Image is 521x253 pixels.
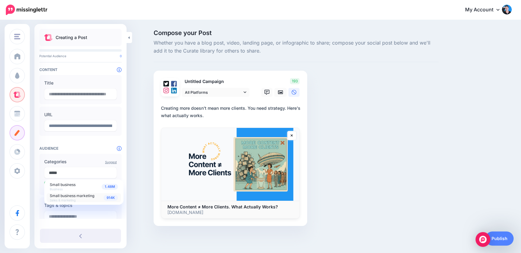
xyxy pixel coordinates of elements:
[485,231,514,246] a: Publish
[47,193,121,202] a: 914K Small business marketing Sales & marketing
[50,193,94,198] span: Small business marketing
[476,232,490,247] div: Open Intercom Messenger
[154,39,439,55] span: Whether you have a blog post, video, landing page, or infographic to share; compose your social p...
[6,5,47,15] img: Missinglettr
[44,34,53,41] img: curate.png
[50,187,63,191] span: Business
[154,30,439,36] span: Compose your Post
[39,67,122,72] h4: Content
[44,202,117,209] label: Tags & topics
[105,160,117,164] a: Suggest
[167,210,293,215] p: [DOMAIN_NAME]
[182,78,250,85] p: Untitled Campaign
[290,78,300,84] span: 193
[14,34,20,39] img: menu.png
[56,34,87,41] p: Creating a Post
[167,204,278,209] b: More Content ≠ More Clients. What Actually Works?
[44,79,117,87] label: Title
[104,195,118,201] span: 914K
[459,2,512,18] a: My Account
[44,111,117,118] label: URL
[47,182,121,191] a: 1.48M Small business Business
[39,54,122,58] p: Potential Audience
[50,182,76,187] span: Small business
[161,105,302,119] div: Creating more doesn't mean more clients. You need strategy. Here's what actually works.
[120,54,122,58] span: 0
[102,184,118,190] span: 1.48M
[44,158,117,165] label: Categories
[39,146,122,151] h4: Audience
[50,198,76,202] span: Sales & marketing
[182,88,249,97] a: All Platforms
[161,128,300,200] img: More Content ≠ More Clients. What Actually Works?
[185,89,242,96] span: All Platforms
